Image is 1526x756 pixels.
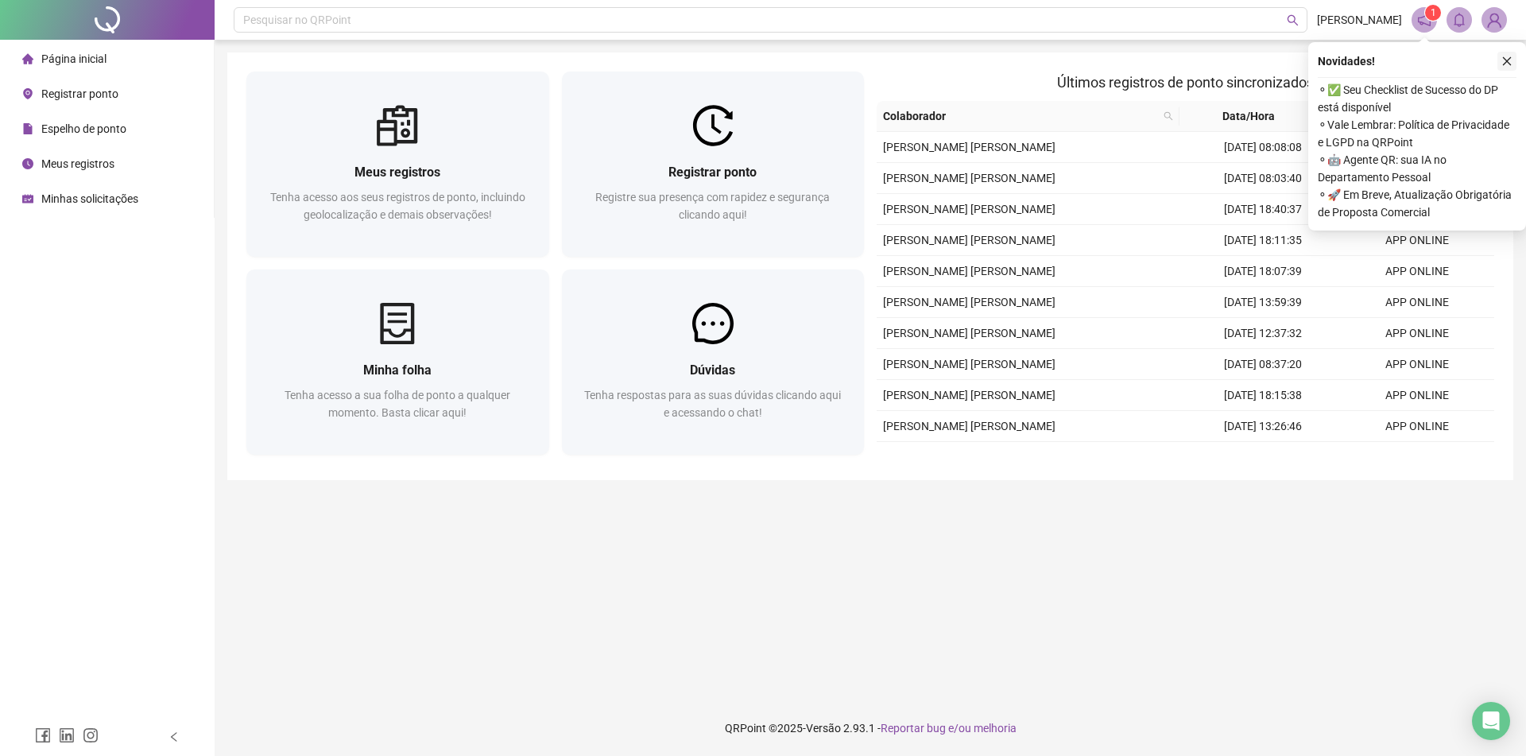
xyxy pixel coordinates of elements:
[1340,256,1494,287] td: APP ONLINE
[354,165,440,180] span: Meus registros
[22,193,33,204] span: schedule
[1186,225,1340,256] td: [DATE] 18:11:35
[1417,13,1431,27] span: notification
[1160,104,1176,128] span: search
[1186,107,1312,125] span: Data/Hora
[1425,5,1441,21] sup: 1
[584,389,841,419] span: Tenha respostas para as suas dúvidas clicando aqui e acessando o chat!
[1186,194,1340,225] td: [DATE] 18:40:37
[883,107,1157,125] span: Colaborador
[883,327,1055,339] span: [PERSON_NAME] [PERSON_NAME]
[1317,11,1402,29] span: [PERSON_NAME]
[883,141,1055,153] span: [PERSON_NAME] [PERSON_NAME]
[215,700,1526,756] footer: QRPoint © 2025 - 2.93.1 -
[883,265,1055,277] span: [PERSON_NAME] [PERSON_NAME]
[22,53,33,64] span: home
[883,172,1055,184] span: [PERSON_NAME] [PERSON_NAME]
[41,157,114,170] span: Meus registros
[690,362,735,378] span: Dúvidas
[1431,7,1436,18] span: 1
[806,722,841,735] span: Versão
[1340,225,1494,256] td: APP ONLINE
[1186,349,1340,380] td: [DATE] 08:37:20
[22,88,33,99] span: environment
[363,362,432,378] span: Minha folha
[22,123,33,134] span: file
[285,389,510,419] span: Tenha acesso a sua folha de ponto a qualquer momento. Basta clicar aqui!
[1318,151,1516,186] span: ⚬ 🤖 Agente QR: sua IA no Departamento Pessoal
[83,727,99,743] span: instagram
[1340,349,1494,380] td: APP ONLINE
[41,122,126,135] span: Espelho de ponto
[562,72,865,257] a: Registrar pontoRegistre sua presença com rapidez e segurança clicando aqui!
[1186,256,1340,287] td: [DATE] 18:07:39
[595,191,830,221] span: Registre sua presença com rapidez e segurança clicando aqui!
[1340,442,1494,473] td: REGISTRO WEB
[1482,8,1506,32] img: 37859
[883,358,1055,370] span: [PERSON_NAME] [PERSON_NAME]
[1186,442,1340,473] td: [DATE] 12:26:11
[1452,13,1466,27] span: bell
[1318,186,1516,221] span: ⚬ 🚀 Em Breve, Atualização Obrigatória de Proposta Comercial
[1318,81,1516,116] span: ⚬ ✅ Seu Checklist de Sucesso do DP está disponível
[883,420,1055,432] span: [PERSON_NAME] [PERSON_NAME]
[59,727,75,743] span: linkedin
[1164,111,1173,121] span: search
[1318,52,1375,70] span: Novidades !
[1179,101,1331,132] th: Data/Hora
[1340,318,1494,349] td: APP ONLINE
[22,158,33,169] span: clock-circle
[246,269,549,455] a: Minha folhaTenha acesso a sua folha de ponto a qualquer momento. Basta clicar aqui!
[883,234,1055,246] span: [PERSON_NAME] [PERSON_NAME]
[1340,380,1494,411] td: APP ONLINE
[1186,380,1340,411] td: [DATE] 18:15:38
[1057,74,1314,91] span: Últimos registros de ponto sincronizados
[883,203,1055,215] span: [PERSON_NAME] [PERSON_NAME]
[41,192,138,205] span: Minhas solicitações
[562,269,865,455] a: DúvidasTenha respostas para as suas dúvidas clicando aqui e acessando o chat!
[1340,287,1494,318] td: APP ONLINE
[881,722,1017,735] span: Reportar bug e/ou melhoria
[1472,702,1510,740] div: Open Intercom Messenger
[35,727,51,743] span: facebook
[168,731,180,742] span: left
[1318,116,1516,151] span: ⚬ Vale Lembrar: Política de Privacidade e LGPD na QRPoint
[1186,163,1340,194] td: [DATE] 08:03:40
[270,191,525,221] span: Tenha acesso aos seus registros de ponto, incluindo geolocalização e demais observações!
[1186,132,1340,163] td: [DATE] 08:08:08
[1501,56,1512,67] span: close
[1287,14,1299,26] span: search
[1186,411,1340,442] td: [DATE] 13:26:46
[41,87,118,100] span: Registrar ponto
[1186,287,1340,318] td: [DATE] 13:59:39
[1340,411,1494,442] td: APP ONLINE
[883,389,1055,401] span: [PERSON_NAME] [PERSON_NAME]
[883,296,1055,308] span: [PERSON_NAME] [PERSON_NAME]
[41,52,107,65] span: Página inicial
[246,72,549,257] a: Meus registrosTenha acesso aos seus registros de ponto, incluindo geolocalização e demais observa...
[1186,318,1340,349] td: [DATE] 12:37:32
[668,165,757,180] span: Registrar ponto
